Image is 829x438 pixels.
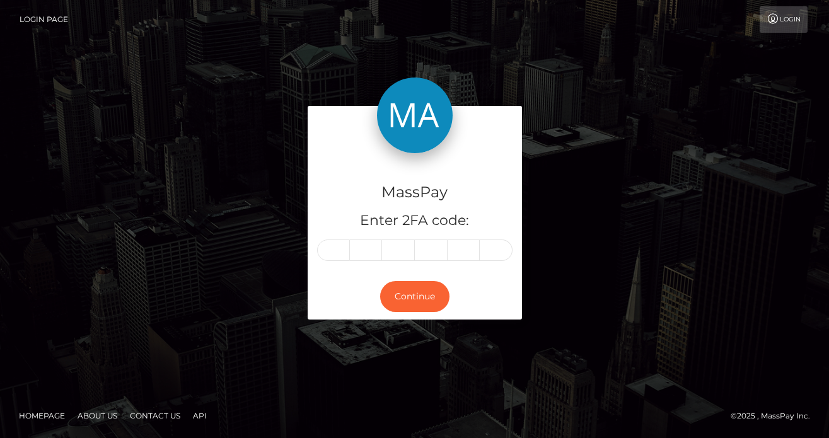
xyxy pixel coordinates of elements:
a: About Us [72,406,122,425]
a: Homepage [14,406,70,425]
button: Continue [380,281,449,312]
img: MassPay [377,78,453,153]
h4: MassPay [317,182,513,204]
a: Login [760,6,808,33]
h5: Enter 2FA code: [317,211,513,231]
a: Login Page [20,6,68,33]
div: © 2025 , MassPay Inc. [731,409,820,423]
a: API [188,406,212,425]
a: Contact Us [125,406,185,425]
